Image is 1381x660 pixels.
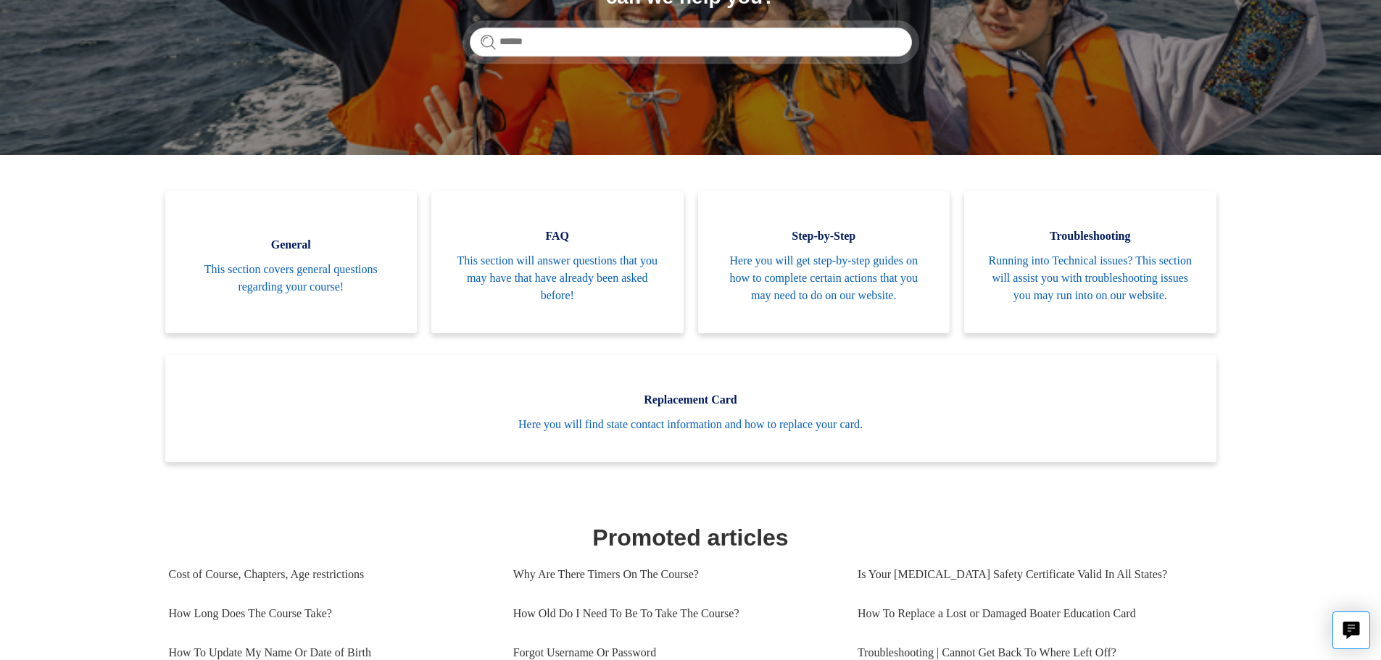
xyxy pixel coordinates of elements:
[187,416,1195,433] span: Here you will find state contact information and how to replace your card.
[986,227,1195,245] span: Troubleshooting
[169,594,492,633] a: How Long Does The Course Take?
[431,191,684,333] a: FAQ This section will answer questions that you may have that have already been asked before!
[964,191,1216,333] a: Troubleshooting Running into Technical issues? This section will assist you with troubleshooting ...
[187,236,396,254] span: General
[986,252,1195,304] span: Running into Technical issues? This section will assist you with troubleshooting issues you may r...
[858,555,1202,594] a: Is Your [MEDICAL_DATA] Safety Certificate Valid In All States?
[513,594,836,633] a: How Old Do I Need To Be To Take The Course?
[1332,611,1370,649] button: Live chat
[453,252,662,304] span: This section will answer questions that you may have that have already been asked before!
[187,391,1195,409] span: Replacement Card
[720,227,929,245] span: Step-by-Step
[165,191,418,333] a: General This section covers general questions regarding your course!
[470,28,912,57] input: Search
[720,252,929,304] span: Here you will get step-by-step guides on how to complete certain actions that you may need to do ...
[698,191,950,333] a: Step-by-Step Here you will get step-by-step guides on how to complete certain actions that you ma...
[858,594,1202,633] a: How To Replace a Lost or Damaged Boater Education Card
[513,555,836,594] a: Why Are There Timers On The Course?
[165,355,1216,462] a: Replacement Card Here you will find state contact information and how to replace your card.
[169,520,1213,555] h1: Promoted articles
[453,227,662,245] span: FAQ
[187,261,396,296] span: This section covers general questions regarding your course!
[169,555,492,594] a: Cost of Course, Chapters, Age restrictions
